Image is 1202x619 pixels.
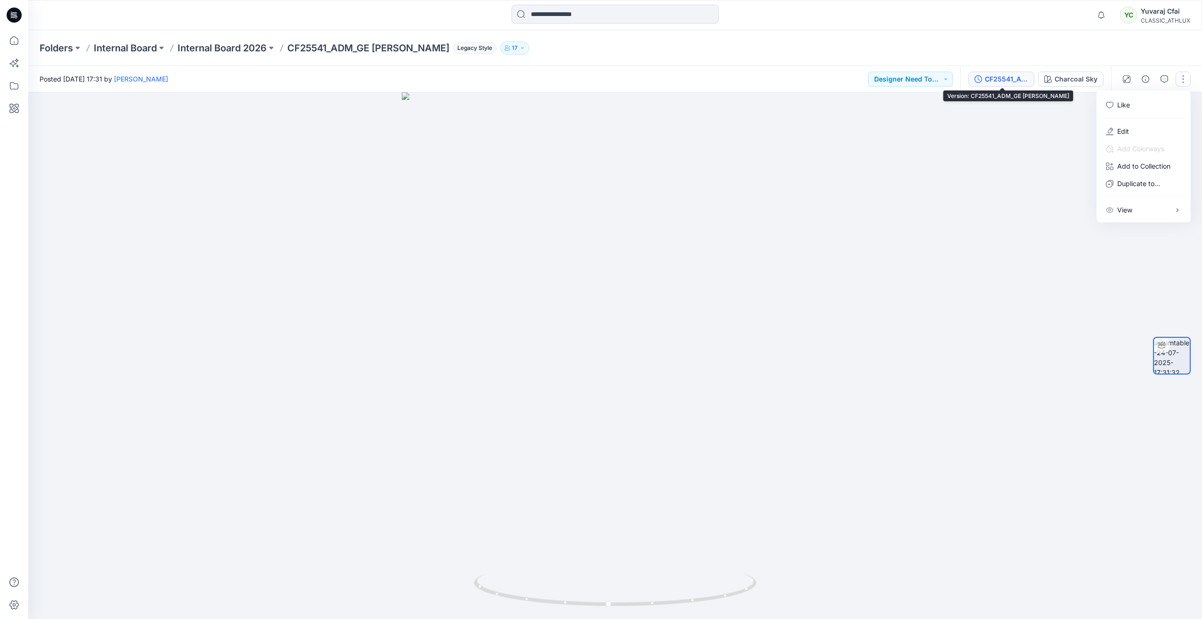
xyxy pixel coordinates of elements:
p: Add to Collection [1117,161,1170,171]
a: Internal Board 2026 [178,41,267,55]
div: YC [1120,7,1137,24]
div: Charcoal Sky [1055,74,1097,84]
p: View [1117,205,1132,215]
a: [PERSON_NAME] [114,75,168,83]
p: CF25541_ADM_GE [PERSON_NAME] [287,41,449,55]
div: Yuvaraj Cfai [1141,6,1190,17]
p: 17 [512,43,518,53]
p: Duplicate to... [1117,179,1160,188]
a: Folders [40,41,73,55]
span: Posted [DATE] 17:31 by [40,74,168,84]
button: Details [1138,72,1153,87]
a: Internal Board [94,41,157,55]
img: turntable-24-07-2025-17:31:32 [1154,338,1190,374]
button: CF25541_ADM_GE [PERSON_NAME] [968,72,1034,87]
button: Legacy Style [449,41,496,55]
button: 17 [500,41,529,55]
a: Edit [1117,126,1129,136]
p: Like [1117,100,1130,110]
div: CLASSIC_ATHLUX [1141,17,1190,24]
button: Charcoal Sky [1038,72,1104,87]
div: CF25541_ADM_GE Terry Jogger [985,74,1028,84]
span: Legacy Style [453,42,496,54]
